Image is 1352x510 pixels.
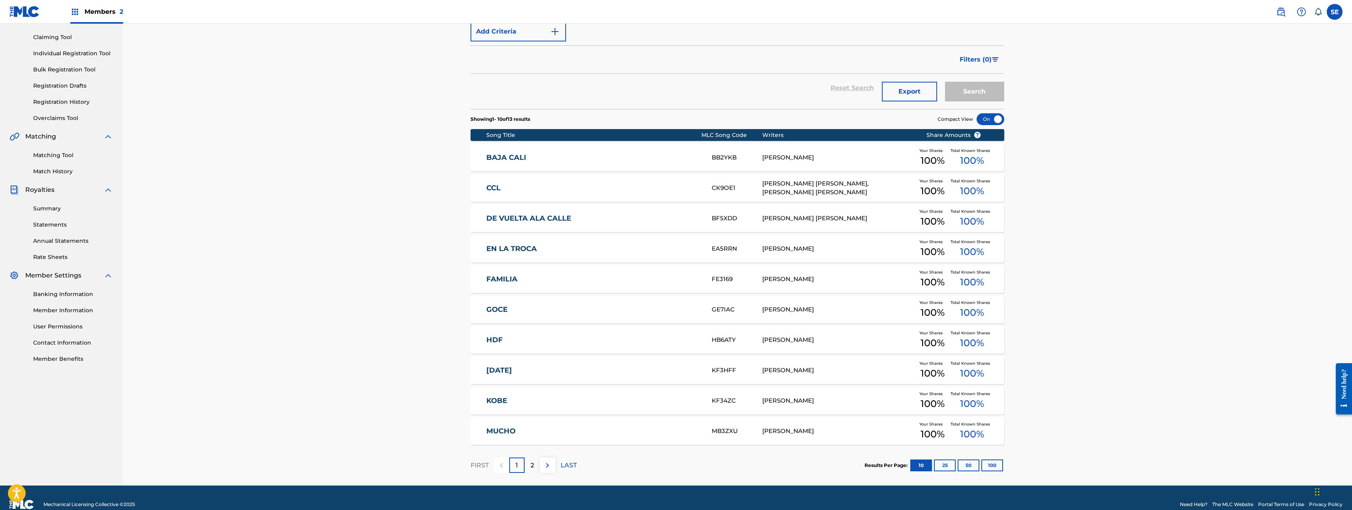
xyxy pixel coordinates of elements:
span: Your Shares [919,148,946,154]
span: Total Known Shares [951,330,993,336]
button: 50 [958,459,979,471]
div: Song Title [486,131,701,139]
img: expand [103,185,113,195]
p: LAST [561,461,577,470]
span: Your Shares [919,239,946,245]
a: Contact Information [33,339,113,347]
img: right [543,461,552,470]
span: Mechanical Licensing Collective © 2025 [43,501,135,508]
iframe: Chat Widget [1313,472,1352,510]
p: Showing 1 - 10 of 13 results [471,116,530,123]
span: Total Known Shares [951,208,993,214]
img: Matching [9,132,19,141]
span: 100 % [921,366,945,381]
div: GE7IAC [712,305,762,314]
div: [PERSON_NAME] [PERSON_NAME], [PERSON_NAME] [PERSON_NAME] [762,179,914,197]
button: 10 [910,459,932,471]
p: FIRST [471,461,489,470]
span: Total Known Shares [951,178,993,184]
div: CK9OE1 [712,184,762,193]
span: Total Known Shares [951,148,993,154]
a: Bulk Registration Tool [33,66,113,74]
img: Royalties [9,185,19,195]
span: Your Shares [919,300,946,306]
button: Filters (0) [955,50,1004,69]
span: 100 % [960,427,984,441]
p: 1 [516,461,518,470]
p: 2 [531,461,534,470]
span: 100 % [960,184,984,198]
a: DE VUELTA ALA CALLE [486,214,701,223]
a: Member Benefits [33,355,113,363]
div: KF3HFF [712,366,762,375]
a: Need Help? [1180,501,1208,508]
span: Matching [25,132,56,141]
span: Your Shares [919,360,946,366]
a: GOCE [486,305,701,314]
span: 100 % [960,306,984,320]
div: [PERSON_NAME] [762,275,914,284]
a: Matching Tool [33,151,113,159]
span: ? [974,132,981,138]
button: Add Criteria [471,22,566,41]
a: MUCHO [486,427,701,436]
a: Rate Sheets [33,253,113,261]
a: Overclaims Tool [33,114,113,122]
span: Your Shares [919,269,946,275]
img: expand [103,271,113,280]
span: 100 % [921,306,945,320]
span: Filters ( 0 ) [960,55,992,64]
span: 100 % [960,366,984,381]
span: Total Known Shares [951,269,993,275]
a: Member Information [33,306,113,315]
span: Total Known Shares [951,391,993,397]
span: 100 % [921,154,945,168]
div: Notifications [1314,8,1322,16]
span: 100 % [921,214,945,229]
span: 100 % [921,336,945,350]
a: Portal Terms of Use [1258,501,1304,508]
a: Statements [33,221,113,229]
img: expand [103,132,113,141]
span: Share Amounts [926,131,981,139]
span: Member Settings [25,271,81,280]
span: 100 % [921,275,945,289]
a: User Permissions [33,322,113,331]
a: Privacy Policy [1309,501,1343,508]
a: Match History [33,167,113,176]
img: help [1297,7,1306,17]
span: 100 % [921,427,945,441]
button: 25 [934,459,956,471]
img: Member Settings [9,271,19,280]
button: 100 [981,459,1003,471]
div: User Menu [1327,4,1343,20]
div: Widget de chat [1313,472,1352,510]
span: 100 % [960,154,984,168]
div: [PERSON_NAME] [762,366,914,375]
a: Annual Statements [33,237,113,245]
div: Writers [762,131,914,139]
img: Top Rightsholders [70,7,80,17]
span: Total Known Shares [951,239,993,245]
div: Arrastrar [1315,480,1320,504]
span: Total Known Shares [951,300,993,306]
div: [PERSON_NAME] [762,396,914,405]
a: KOBE [486,396,701,405]
a: Public Search [1273,4,1289,20]
span: 100 % [960,214,984,229]
span: Compact View [938,116,973,123]
span: 100 % [960,397,984,411]
div: MLC Song Code [701,131,762,139]
a: HDF [486,336,701,345]
img: search [1276,7,1286,17]
div: [PERSON_NAME] [762,153,914,162]
div: BF5XDD [712,214,762,223]
a: Registration Drafts [33,82,113,90]
div: [PERSON_NAME] [762,305,914,314]
img: MLC Logo [9,6,40,17]
span: 100 % [960,275,984,289]
div: [PERSON_NAME] [762,427,914,436]
span: Royalties [25,185,54,195]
